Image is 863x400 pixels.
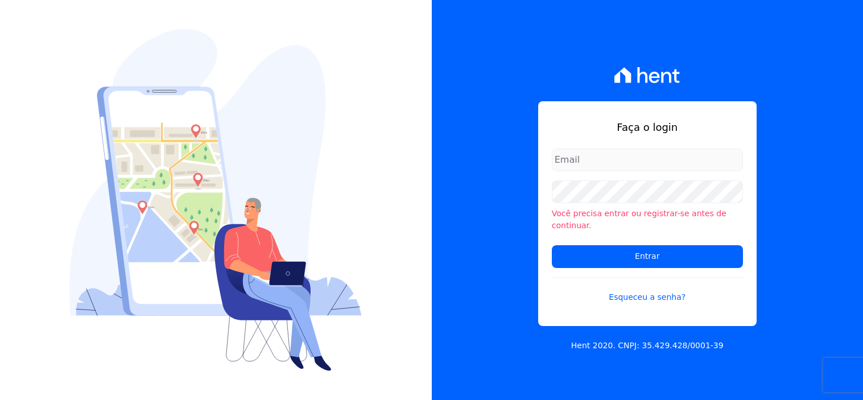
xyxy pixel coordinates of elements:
li: Você precisa entrar ou registrar-se antes de continuar. [552,208,743,232]
input: Entrar [552,245,743,268]
h1: Faça o login [552,119,743,135]
a: Esqueceu a senha? [552,277,743,303]
img: Login [69,29,362,371]
input: Email [552,149,743,171]
p: Hent 2020. CNPJ: 35.429.428/0001-39 [571,340,724,352]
